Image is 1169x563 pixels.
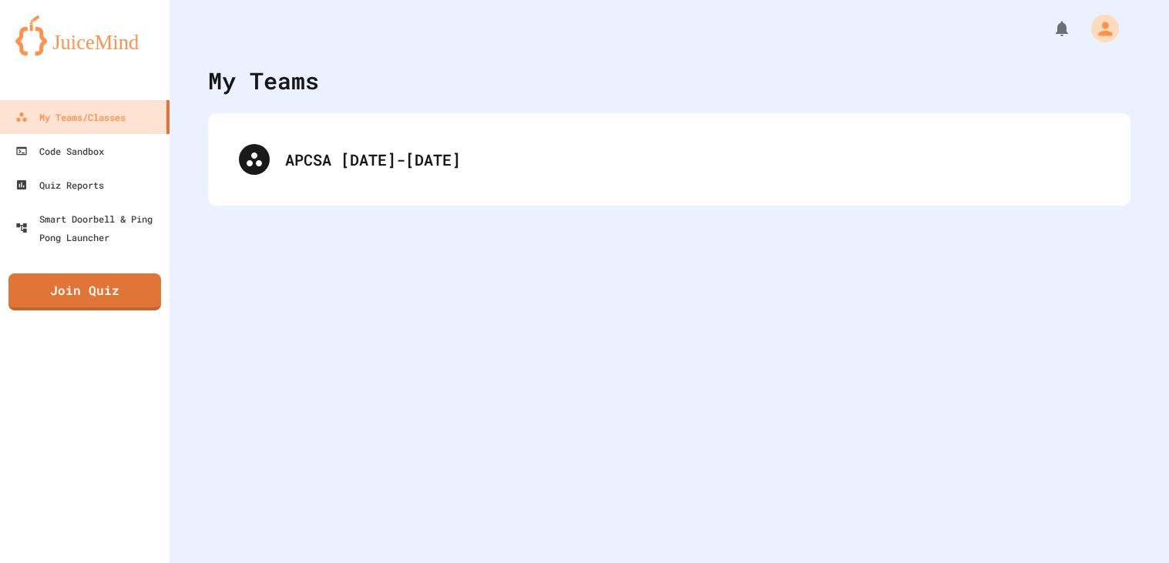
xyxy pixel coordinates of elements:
[1075,11,1123,46] div: My Account
[8,273,161,310] a: Join Quiz
[223,129,1115,190] div: APCSA [DATE]-[DATE]
[15,209,163,246] div: Smart Doorbell & Ping Pong Launcher
[15,15,154,55] img: logo-orange.svg
[15,108,126,126] div: My Teams/Classes
[285,148,1100,171] div: APCSA [DATE]-[DATE]
[15,142,104,160] div: Code Sandbox
[1024,15,1075,42] div: My Notifications
[208,63,319,98] div: My Teams
[15,176,104,194] div: Quiz Reports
